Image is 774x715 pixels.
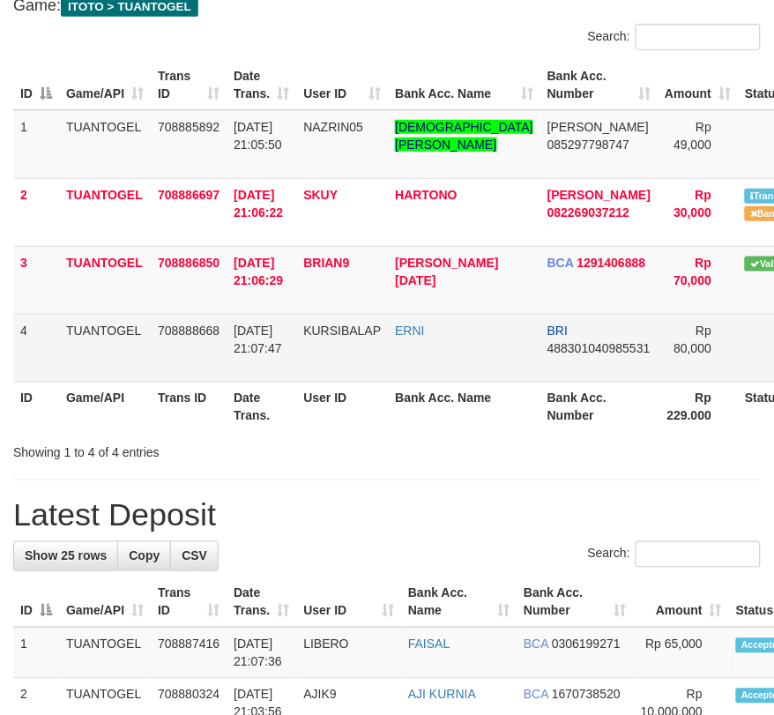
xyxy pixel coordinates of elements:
[182,549,207,563] span: CSV
[395,188,458,202] a: HARTONO
[674,256,712,287] span: Rp 70,000
[59,314,151,382] td: TUANTOGEL
[227,577,296,628] th: Date Trans.: activate to sort column ascending
[408,688,476,702] a: AJI KURNIA
[158,188,220,202] span: 708886697
[59,110,151,179] td: TUANTOGEL
[227,628,296,679] td: [DATE] 21:07:36
[170,541,219,571] a: CSV
[13,314,59,382] td: 4
[13,541,118,571] a: Show 25 rows
[59,178,151,246] td: TUANTOGEL
[151,577,227,628] th: Trans ID: activate to sort column ascending
[59,246,151,314] td: TUANTOGEL
[547,324,568,338] span: BRI
[395,256,498,287] a: [PERSON_NAME][DATE]
[547,341,651,355] span: Copy 488301040985531 to clipboard
[13,60,59,110] th: ID: activate to sort column descending
[547,205,629,220] span: Copy 082269037212 to clipboard
[659,60,739,110] th: Amount: activate to sort column ascending
[296,577,401,628] th: User ID: activate to sort column ascending
[634,577,729,628] th: Amount: activate to sort column ascending
[552,637,621,652] span: Copy 0306199271 to clipboard
[59,577,151,628] th: Game/API: activate to sort column ascending
[151,382,227,432] th: Trans ID
[547,138,629,152] span: Copy 085297798747 to clipboard
[13,577,59,628] th: ID: activate to sort column descending
[547,188,651,202] span: [PERSON_NAME]
[25,549,107,563] span: Show 25 rows
[552,688,621,702] span: Copy 1670738520 to clipboard
[524,688,548,702] span: BCA
[636,24,761,50] input: Search:
[588,24,761,50] label: Search:
[408,637,450,652] a: FAISAL
[395,324,424,338] a: ERNI
[303,120,363,134] span: NAZRIN05
[547,120,649,134] span: [PERSON_NAME]
[227,382,296,432] th: Date Trans.
[117,541,171,571] a: Copy
[303,256,349,270] span: BRIAN9
[13,382,59,432] th: ID
[13,178,59,246] td: 2
[303,188,338,202] span: SKUY
[674,324,712,355] span: Rp 80,000
[13,498,761,533] h1: Latest Deposit
[547,256,574,270] span: BCA
[401,577,517,628] th: Bank Acc. Name: activate to sort column ascending
[388,382,540,432] th: Bank Acc. Name
[158,324,220,338] span: 708888668
[540,60,658,110] th: Bank Acc. Number: activate to sort column ascending
[296,60,388,110] th: User ID: activate to sort column ascending
[13,437,309,462] div: Showing 1 to 4 of 4 entries
[395,120,533,152] a: [DEMOGRAPHIC_DATA][PERSON_NAME]
[158,120,220,134] span: 708885892
[13,110,59,179] td: 1
[517,577,634,628] th: Bank Acc. Number: activate to sort column ascending
[659,382,739,432] th: Rp 229.000
[636,541,761,568] input: Search:
[634,628,729,679] td: Rp 65,000
[129,549,160,563] span: Copy
[151,628,227,679] td: 708887416
[234,256,283,287] span: [DATE] 21:06:29
[234,324,282,355] span: [DATE] 21:07:47
[158,256,220,270] span: 708886850
[59,60,151,110] th: Game/API: activate to sort column ascending
[524,637,548,652] span: BCA
[388,60,540,110] th: Bank Acc. Name: activate to sort column ascending
[234,120,282,152] span: [DATE] 21:05:50
[296,628,401,679] td: LIBERO
[234,188,283,220] span: [DATE] 21:06:22
[227,60,296,110] th: Date Trans.: activate to sort column ascending
[674,120,712,152] span: Rp 49,000
[296,382,388,432] th: User ID
[588,541,761,568] label: Search:
[151,60,227,110] th: Trans ID: activate to sort column ascending
[13,628,59,679] td: 1
[540,382,658,432] th: Bank Acc. Number
[13,246,59,314] td: 3
[674,188,712,220] span: Rp 30,000
[59,628,151,679] td: TUANTOGEL
[59,382,151,432] th: Game/API
[303,324,381,338] span: KURSIBALAP
[577,256,646,270] span: Copy 1291406888 to clipboard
